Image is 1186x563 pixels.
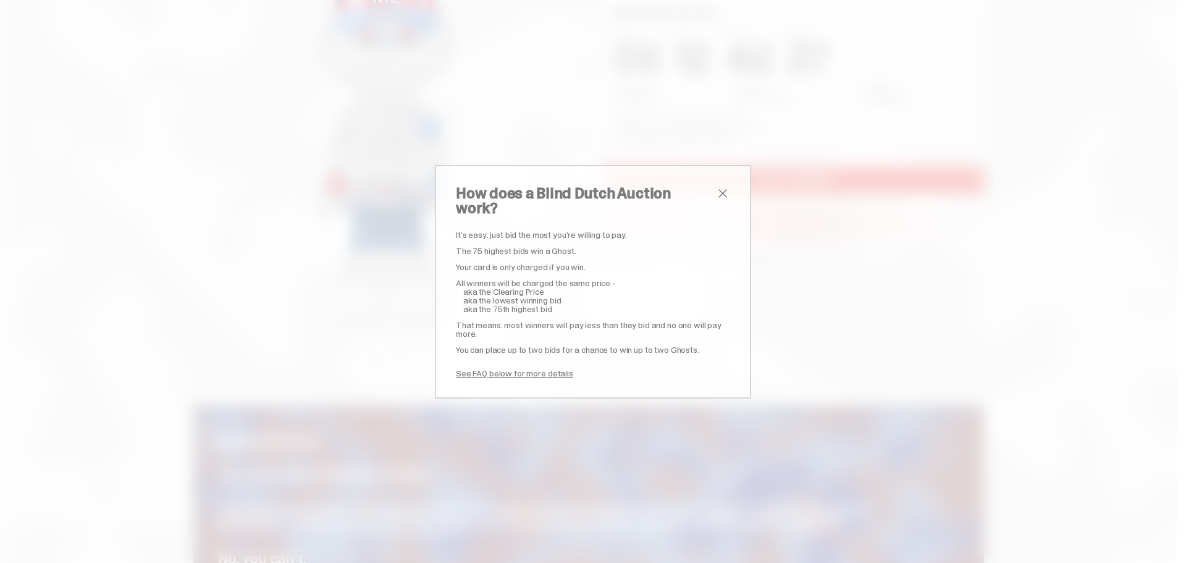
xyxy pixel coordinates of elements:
[715,186,730,201] button: close
[456,186,715,216] h2: How does a Blind Dutch Auction work?
[456,345,730,354] p: You can place up to two bids for a chance to win up to two Ghosts.
[463,286,544,297] span: aka the Clearing Price
[456,279,730,287] p: All winners will be charged the same price -
[456,231,730,239] p: It’s easy: just bid the most you’re willing to pay.
[456,368,573,379] a: See FAQ below for more details
[463,295,561,306] span: aka the lowest winning bid
[456,263,730,271] p: Your card is only charged if you win.
[456,247,730,255] p: The 75 highest bids win a Ghost.
[456,321,730,338] p: That means: most winners will pay less than they bid and no one will pay more.
[463,303,552,315] span: aka the 75th highest bid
